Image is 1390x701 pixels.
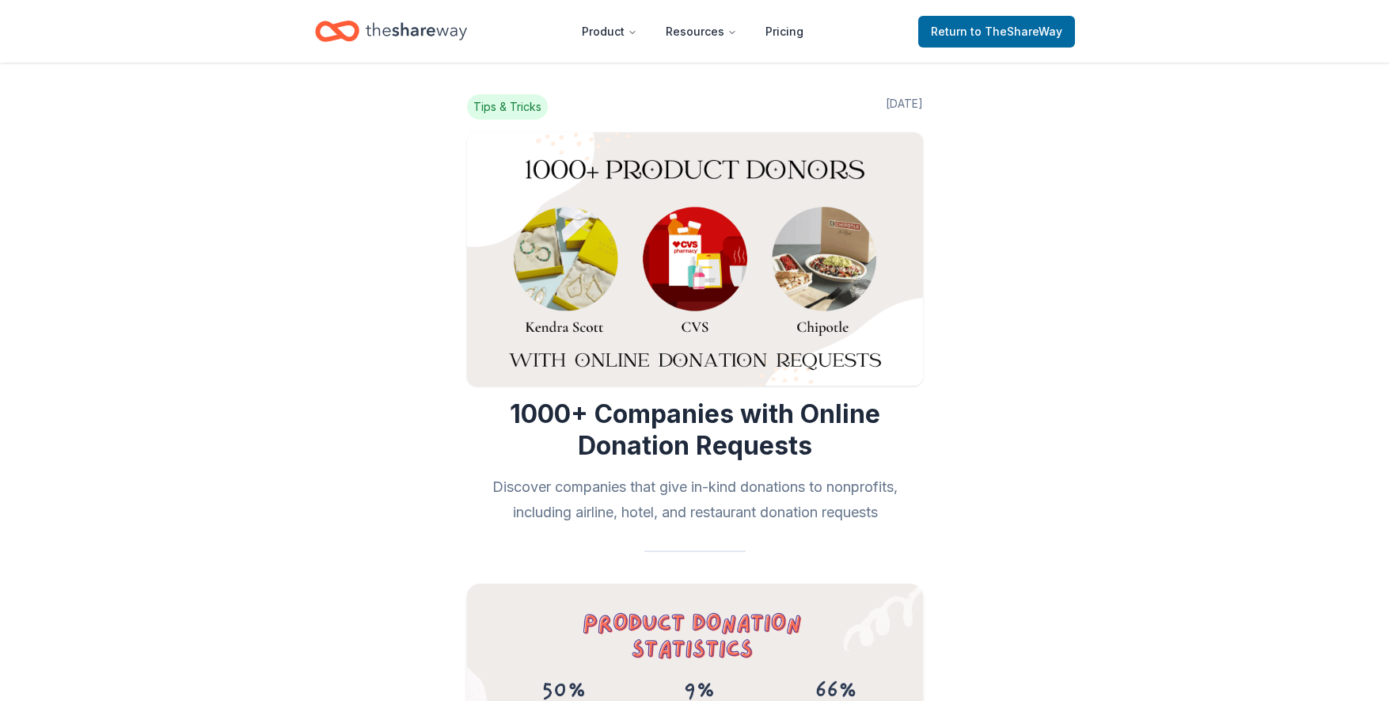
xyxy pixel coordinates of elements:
[467,398,923,462] h1: 1000+ Companies with Online Donation Requests
[970,25,1062,38] span: to TheShareWay
[569,13,816,50] nav: Main
[467,94,548,120] span: Tips & Tricks
[467,132,923,386] img: Image for 1000+ Companies with Online Donation Requests
[918,16,1075,48] a: Returnto TheShareWay
[315,13,467,50] a: Home
[467,474,923,525] h2: Discover companies that give in-kind donations to nonprofits, including airline, hotel, and resta...
[886,94,923,120] span: [DATE]
[753,16,816,48] a: Pricing
[931,22,1062,41] span: Return
[653,16,750,48] button: Resources
[569,16,650,48] button: Product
